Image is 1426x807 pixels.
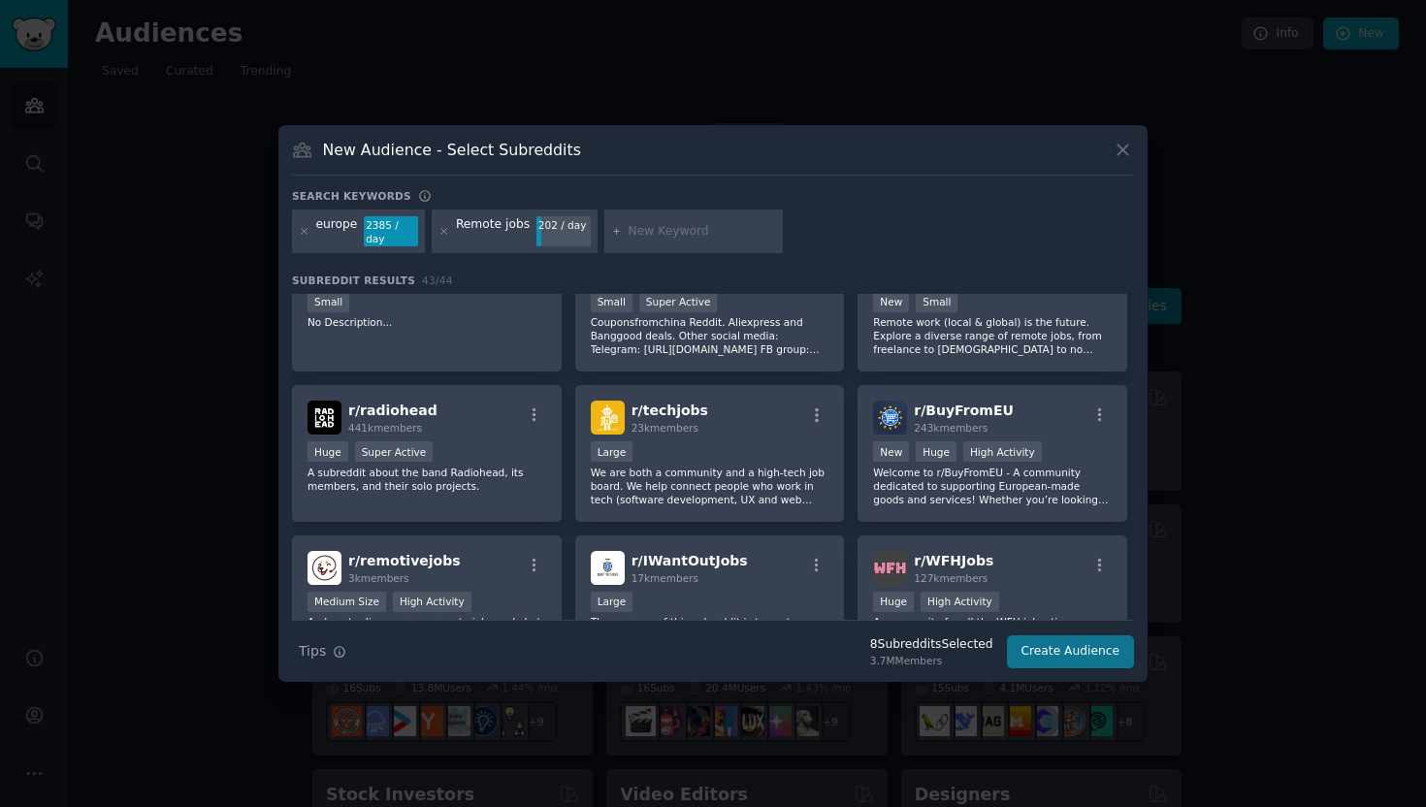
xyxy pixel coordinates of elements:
[308,401,341,435] img: radiohead
[348,553,461,568] span: r/ remotivejobs
[308,466,546,493] p: A subreddit about the band Radiohead, its members, and their solo projects.
[914,422,988,434] span: 243k members
[632,422,698,434] span: 23k members
[873,401,907,435] img: BuyFromEU
[873,441,909,462] div: New
[422,274,453,286] span: 43 / 44
[536,216,591,234] div: 202 / day
[916,441,956,462] div: Huge
[873,592,914,612] div: Huge
[873,466,1112,506] p: Welcome to r/BuyFromEU - A community dedicated to supporting European-made goods and services! Wh...
[914,572,988,584] span: 127k members
[629,223,776,241] input: New Keyword
[916,292,957,312] div: Small
[873,551,907,585] img: WFHJobs
[308,592,386,612] div: Medium Size
[308,441,348,462] div: Huge
[299,641,326,662] span: Tips
[591,551,625,585] img: IWantOutJobs
[591,292,632,312] div: Small
[1007,635,1135,668] button: Create Audience
[870,636,993,654] div: 8 Subreddit s Selected
[591,401,625,435] img: techjobs
[292,634,353,668] button: Tips
[591,441,633,462] div: Large
[963,441,1042,462] div: High Activity
[323,140,581,160] h3: New Audience - Select Subreddits
[456,216,530,247] div: Remote jobs
[292,274,415,287] span: Subreddit Results
[914,403,1014,418] span: r/ BuyFromEU
[316,216,358,247] div: europe
[308,315,546,329] p: No Description...
[308,615,546,642] p: A place to discover new remote jobs and chat about remote work!
[591,466,829,506] p: We are both a community and a high-tech job board. We help connect people who work in tech (softw...
[348,572,409,584] span: 3k members
[355,441,434,462] div: Super Active
[870,654,993,667] div: 3.7M Members
[393,592,471,612] div: High Activity
[873,615,1112,656] p: A community for all the WFH jobs, tips, resources and discussions. WFH memes are welcomed! ➜ [URL...
[632,553,748,568] span: r/ IWantOutJobs
[591,315,829,356] p: Couponsfromchina Reddit. Aliexpress and Banggood deals. Other social media: Telegram: [URL][DOMAI...
[364,216,418,247] div: 2385 / day
[591,592,633,612] div: Large
[591,615,829,656] p: The purpose of this subreddit is to post employment opportunities for remote work or companies th...
[639,292,718,312] div: Super Active
[348,422,422,434] span: 441k members
[873,315,1112,356] p: Remote work (local & global) is the future. Explore a diverse range of remote jobs, from freelanc...
[308,292,349,312] div: Small
[308,551,341,585] img: remotivejobs
[921,592,999,612] div: High Activity
[348,403,438,418] span: r/ radiohead
[632,403,708,418] span: r/ techjobs
[292,189,411,203] h3: Search keywords
[632,572,698,584] span: 17k members
[914,553,993,568] span: r/ WFHJobs
[873,292,909,312] div: New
